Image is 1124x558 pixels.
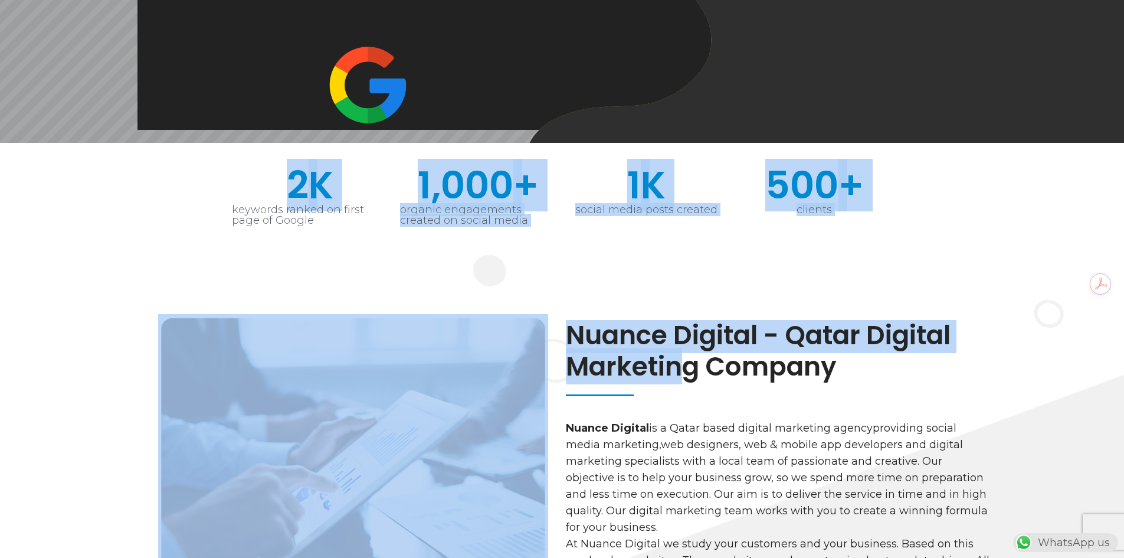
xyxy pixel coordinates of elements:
[566,320,990,383] h2: Nuance Digital - Qatar Digital Marketing Company
[736,204,893,215] div: clients
[287,167,309,204] span: 2
[513,167,556,204] span: +
[400,204,556,226] div: organic engagements created on social media
[627,167,641,204] span: 1
[418,167,513,204] span: 1,000
[765,167,838,204] span: 500
[641,167,725,204] span: K
[566,422,649,435] strong: Nuance Digital
[838,167,893,204] span: +
[566,420,990,536] p: is a Qatar based digital marketing agency web designers, web & mobile app developers and digital ...
[309,167,388,204] span: K
[1014,533,1033,552] img: WhatsApp
[566,422,956,451] span: providing social media marketing,
[232,204,388,226] div: keywords ranked on first page of Google
[1013,533,1118,552] div: WhatsApp us
[568,204,725,215] div: social media posts created
[1013,536,1118,549] a: WhatsAppWhatsApp us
